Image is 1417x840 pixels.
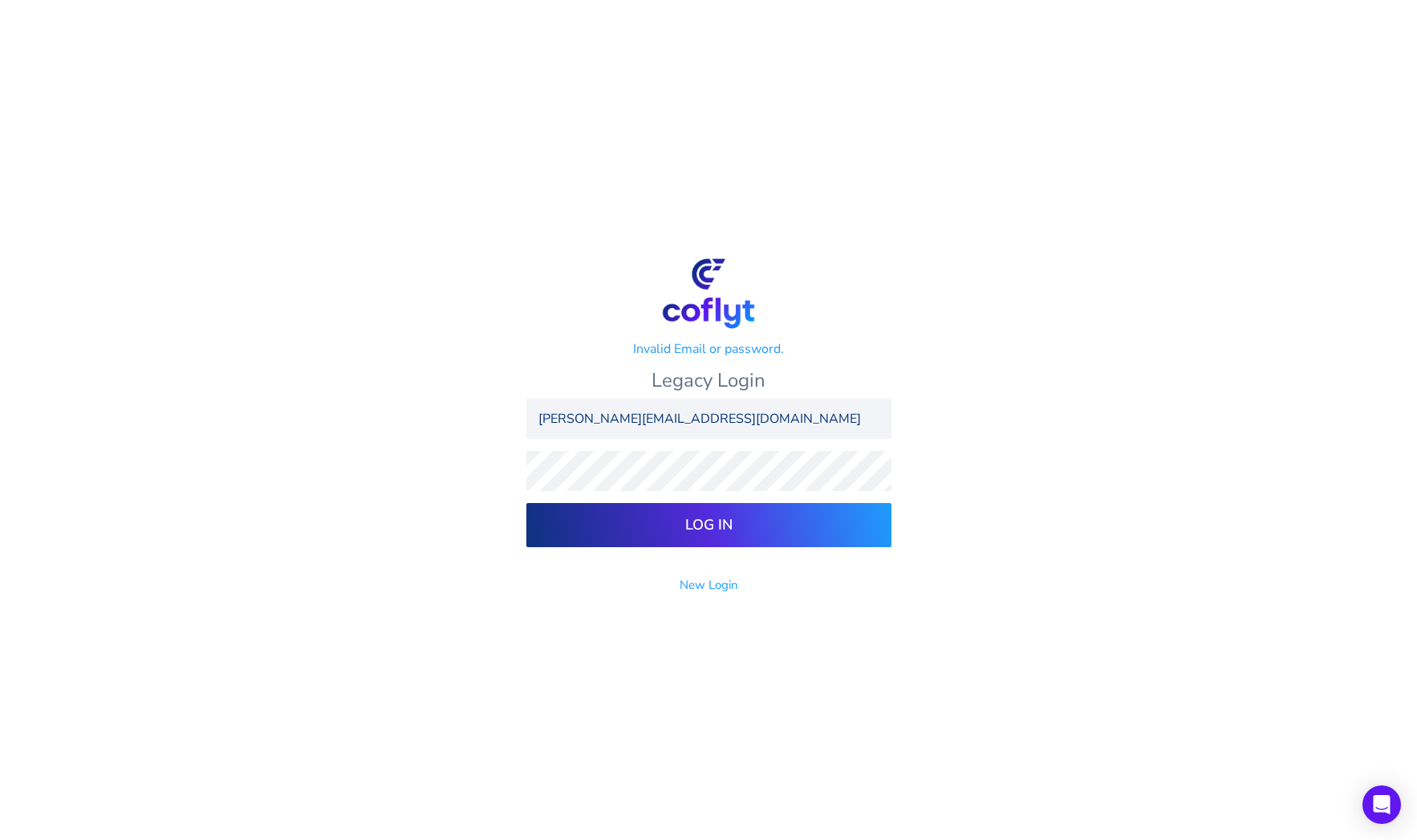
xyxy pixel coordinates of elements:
input: Log In [526,503,891,547]
img: logo_gradient_stacked-0c6faa0ed03abeb08992b468781a0f26af48cf32221e011f95027b737607da19.png [661,254,756,334]
a: New Login [680,577,738,593]
h1: Legacy Login [526,369,891,392]
div: Open Intercom Messenger [1362,785,1401,824]
h5: Invalid Email or password. [526,342,891,357]
input: Email [526,399,891,439]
